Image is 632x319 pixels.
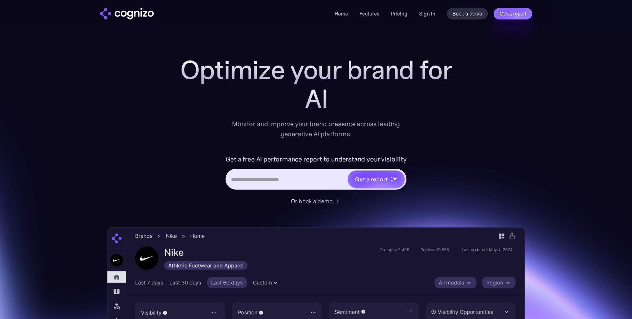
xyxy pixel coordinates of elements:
[226,154,407,193] form: Hero URL Input Form
[391,10,408,17] a: Pricing
[391,177,392,178] img: star
[226,154,407,165] label: Get a free AI performance report to understand your visibility
[291,197,341,205] a: Or book a demo
[392,176,397,181] img: star
[291,197,333,205] div: Or book a demo
[355,175,387,183] div: Get a report
[335,10,348,17] a: Home
[494,8,532,19] a: Get a report
[172,84,460,113] div: AI
[172,56,460,84] h1: Optimize your brand for
[100,8,154,19] img: cognizo logo
[419,9,435,18] a: Sign in
[391,179,393,182] img: star
[360,10,379,17] a: Features
[447,8,488,19] a: Book a demo
[227,119,405,139] div: Monitor and improve your brand presence across leading generative AI platforms.
[347,170,405,189] a: Get a reportstarstarstar
[100,8,154,19] a: home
